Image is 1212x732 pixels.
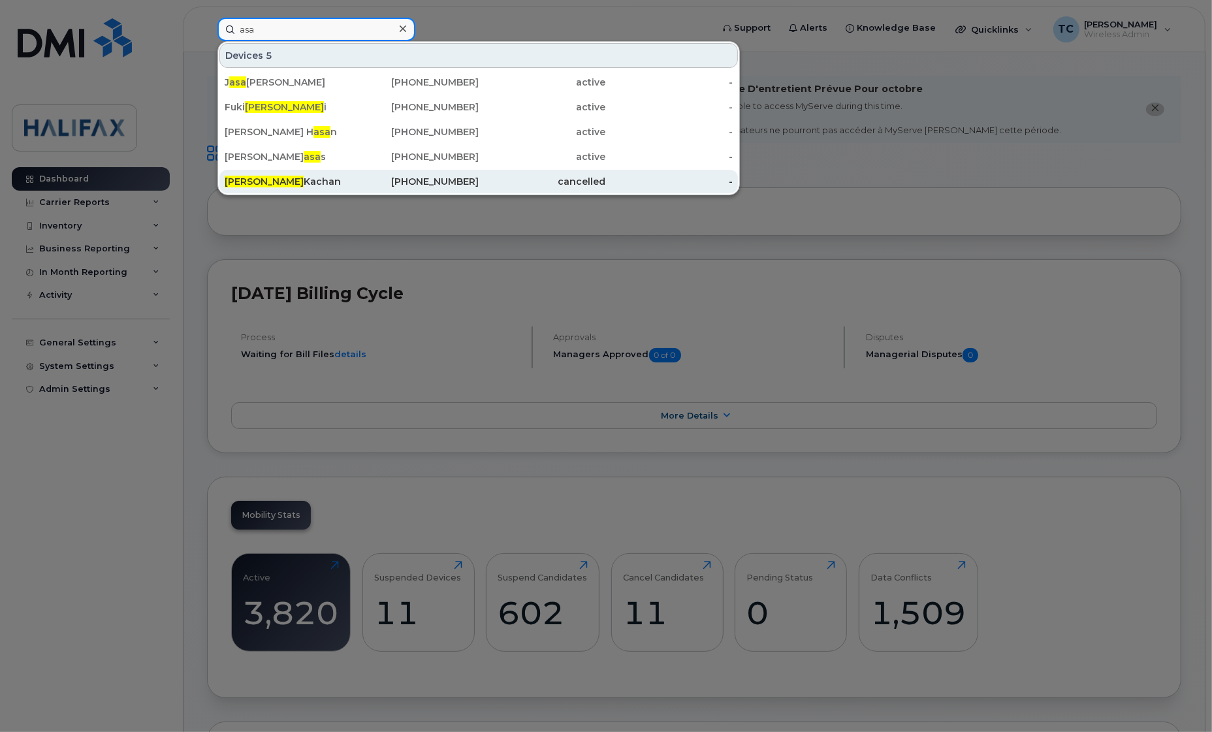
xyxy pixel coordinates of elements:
a: [PERSON_NAME] Hasan[PHONE_NUMBER]active- [219,120,738,144]
span: [PERSON_NAME] [245,101,324,113]
span: asa [313,126,330,138]
span: asa [304,151,321,163]
div: [PHONE_NUMBER] [352,101,479,114]
div: [PHONE_NUMBER] [352,150,479,163]
div: Kachan [225,175,352,188]
div: - [606,101,733,114]
div: cancelled [479,175,606,188]
div: - [606,125,733,138]
div: active [479,76,606,89]
div: - [606,76,733,89]
div: [PHONE_NUMBER] [352,76,479,89]
div: [PHONE_NUMBER] [352,125,479,138]
div: active [479,125,606,138]
a: Jasa[PERSON_NAME][PHONE_NUMBER]active- [219,71,738,94]
div: active [479,150,606,163]
div: Fuki i [225,101,352,114]
a: [PERSON_NAME]Kachan[PHONE_NUMBER]cancelled- [219,170,738,193]
div: J [PERSON_NAME] [225,76,352,89]
div: - [606,175,733,188]
iframe: Messenger Launcher [1155,675,1202,722]
div: [PHONE_NUMBER] [352,175,479,188]
a: [PERSON_NAME]asas[PHONE_NUMBER]active- [219,145,738,168]
span: [PERSON_NAME] [225,176,304,187]
div: active [479,101,606,114]
div: [PERSON_NAME] H n [225,125,352,138]
span: asa [229,76,246,88]
span: 5 [266,49,272,62]
div: [PERSON_NAME] s [225,150,352,163]
a: Fuki[PERSON_NAME]i[PHONE_NUMBER]active- [219,95,738,119]
div: - [606,150,733,163]
div: Devices [219,43,738,68]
